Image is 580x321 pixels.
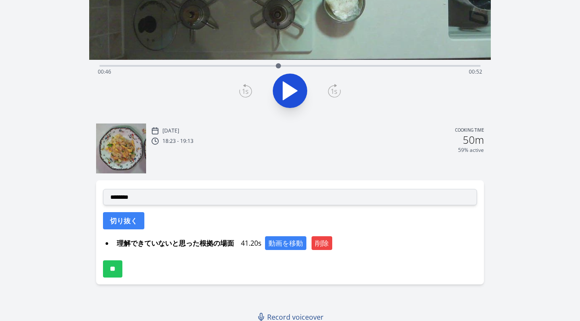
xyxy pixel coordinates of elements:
p: 59% active [458,147,484,154]
button: 切り抜く [103,212,144,229]
p: [DATE] [162,127,179,134]
h2: 50m [463,135,484,145]
button: 動画を移動 [265,236,306,250]
span: 理解できていないと思った根拠の場面 [113,236,237,250]
div: 41.20s [113,236,477,250]
p: Cooking time [455,127,484,135]
span: 00:52 [469,68,482,75]
button: 削除 [312,236,332,250]
img: 250819092358_thumb.jpeg [96,123,147,174]
span: 00:46 [98,68,111,75]
p: 18:23 - 19:13 [162,138,193,145]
